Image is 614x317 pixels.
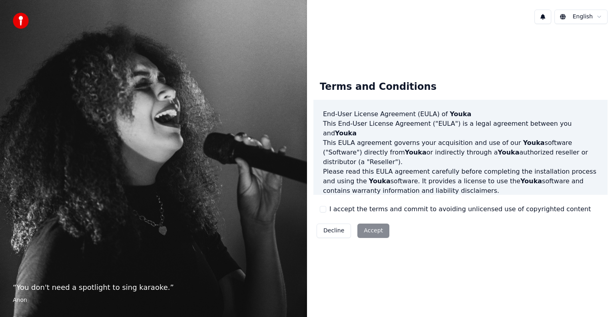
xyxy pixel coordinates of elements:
[329,204,591,214] label: I accept the terms and commit to avoiding unlicensed use of copyrighted content
[13,296,294,304] footer: Anon
[335,129,357,137] span: Youka
[450,110,471,118] span: Youka
[323,119,598,138] p: This End-User License Agreement ("EULA") is a legal agreement between you and
[13,13,29,29] img: youka
[323,109,598,119] h3: End-User License Agreement (EULA) of
[498,149,519,156] span: Youka
[405,149,427,156] span: Youka
[369,177,391,185] span: Youka
[323,138,598,167] p: This EULA agreement governs your acquisition and use of our software ("Software") directly from o...
[323,167,598,196] p: Please read this EULA agreement carefully before completing the installation process and using th...
[313,74,443,100] div: Terms and Conditions
[520,177,542,185] span: Youka
[523,139,544,147] span: Youka
[13,282,294,293] p: “ You don't need a spotlight to sing karaoke. ”
[317,224,351,238] button: Decline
